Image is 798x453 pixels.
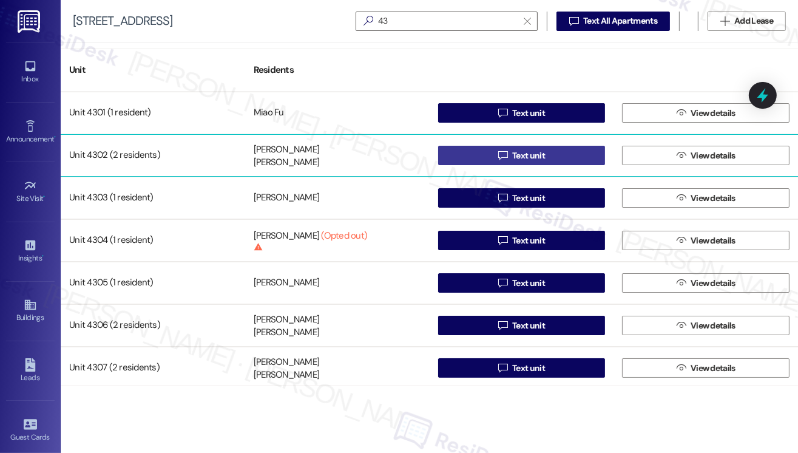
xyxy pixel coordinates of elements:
[498,363,507,373] i: 
[498,108,507,118] i: 
[691,362,735,375] span: View details
[6,295,55,327] a: Buildings
[438,146,606,165] button: Text unit
[622,146,790,165] button: View details
[512,277,545,290] span: Text unit
[438,358,606,378] button: Text unit
[61,356,245,380] div: Unit 4307 (2 residents)
[498,278,507,288] i: 
[254,192,319,205] div: [PERSON_NAME]
[524,16,530,26] i: 
[734,15,773,27] span: Add Lease
[6,175,55,208] a: Site Visit •
[61,228,245,253] div: Unit 4304 (1 resident)
[677,363,686,373] i: 
[498,236,507,245] i: 
[438,103,606,123] button: Text unit
[622,273,790,293] button: View details
[677,108,686,118] i: 
[691,319,735,332] span: View details
[512,319,545,332] span: Text unit
[438,188,606,208] button: Text unit
[6,235,55,268] a: Insights •
[677,193,686,203] i: 
[6,56,55,89] a: Inbox
[622,103,790,123] button: View details
[73,15,172,27] div: [STREET_ADDRESS]
[42,252,44,261] span: •
[677,278,686,288] i: 
[677,151,686,160] i: 
[677,321,686,330] i: 
[61,101,245,125] div: Unit 4301 (1 resident)
[378,13,518,30] input: Search by resident name or unit number
[438,273,606,293] button: Text unit
[691,277,735,290] span: View details
[622,358,790,378] button: View details
[498,321,507,330] i: 
[254,327,319,339] div: [PERSON_NAME]
[569,16,578,26] i: 
[622,316,790,335] button: View details
[254,277,319,290] div: [PERSON_NAME]
[677,236,686,245] i: 
[6,414,55,447] a: Guest Cards
[691,107,735,120] span: View details
[61,55,245,85] div: Unit
[556,12,670,31] button: Text All Apartments
[254,107,284,120] div: Miao Fu
[18,10,42,33] img: ResiDesk Logo
[622,188,790,208] button: View details
[254,313,319,326] div: [PERSON_NAME]
[518,12,537,30] button: Clear text
[691,149,735,162] span: View details
[254,157,319,169] div: [PERSON_NAME]
[691,192,735,205] span: View details
[622,231,790,250] button: View details
[254,369,319,382] div: [PERSON_NAME]
[708,12,786,31] button: Add Lease
[44,192,46,201] span: •
[512,107,545,120] span: Text unit
[720,16,729,26] i: 
[61,313,245,338] div: Unit 4306 (2 residents)
[359,15,378,27] i: 
[6,355,55,387] a: Leads
[512,149,545,162] span: Text unit
[254,356,319,369] div: [PERSON_NAME]
[512,234,545,247] span: Text unit
[438,231,606,250] button: Text unit
[438,316,606,335] button: Text unit
[583,15,657,27] span: Text All Apartments
[61,186,245,210] div: Unit 4303 (1 resident)
[512,192,545,205] span: Text unit
[512,362,545,375] span: Text unit
[691,234,735,247] span: View details
[54,133,56,141] span: •
[61,143,245,168] div: Unit 4302 (2 residents)
[254,230,367,251] div: [PERSON_NAME]
[254,143,319,156] div: [PERSON_NAME]
[245,55,430,85] div: Residents
[61,271,245,295] div: Unit 4305 (1 resident)
[498,193,507,203] i: 
[498,151,507,160] i: 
